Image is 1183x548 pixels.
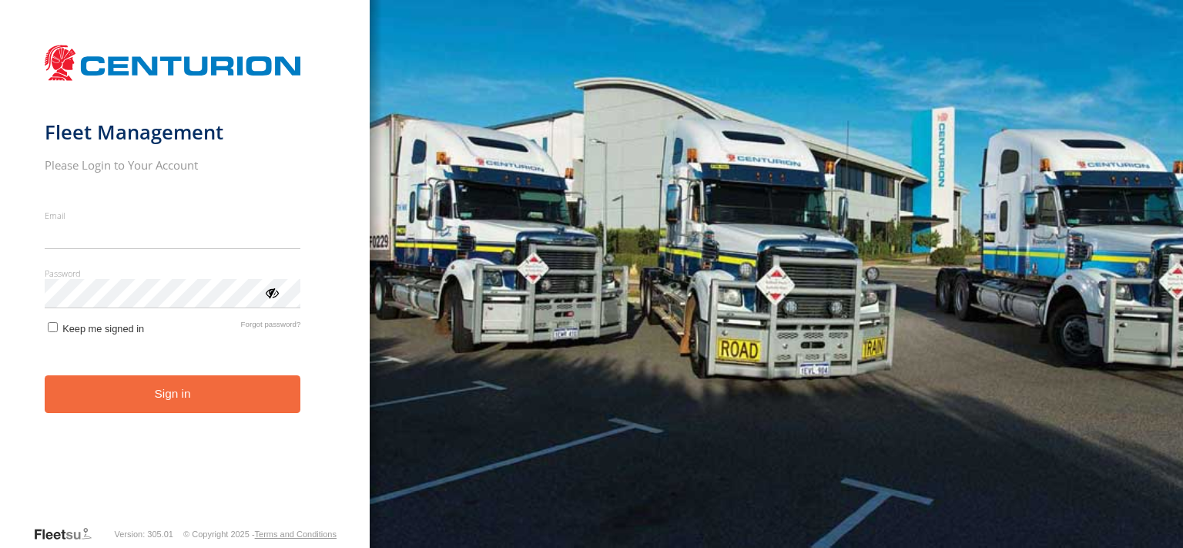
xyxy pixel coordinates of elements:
a: Terms and Conditions [255,530,337,539]
div: © Copyright 2025 - [183,530,337,539]
input: Keep me signed in [48,322,58,332]
span: Keep me signed in [62,323,144,335]
button: Sign in [45,375,301,413]
h1: Fleet Management [45,119,301,145]
a: Forgot password? [241,320,301,335]
div: Version: 305.01 [115,530,173,539]
a: Visit our Website [33,526,104,542]
form: main [45,37,326,525]
h2: Please Login to Your Account [45,157,301,173]
label: Password [45,267,301,279]
div: ViewPassword [263,284,279,300]
label: Email [45,210,301,221]
img: Centurion Transport [45,43,301,82]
